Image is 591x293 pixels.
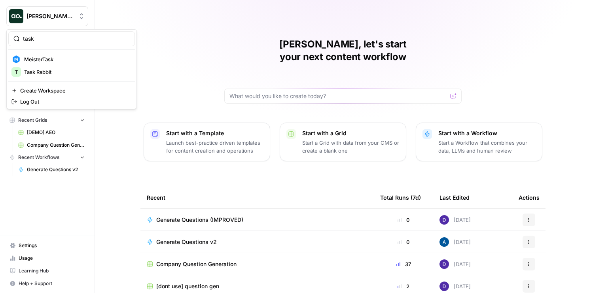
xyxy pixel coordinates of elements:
[27,166,85,173] span: Generate Questions v2
[8,85,135,96] a: Create Workspace
[18,154,59,161] span: Recent Workflows
[15,163,88,176] a: Generate Questions v2
[15,139,88,151] a: Company Question Generation
[519,187,540,208] div: Actions
[439,187,470,208] div: Last Edited
[20,87,129,95] span: Create Workspace
[439,282,449,291] img: 6clbhjv5t98vtpq4yyt91utag0vy
[6,239,88,252] a: Settings
[147,216,367,224] a: Generate Questions (IMPROVED)
[156,282,219,290] span: [dont use] question gen
[6,29,137,109] div: Workspace: Dillon Test
[27,12,74,20] span: [PERSON_NAME] Test
[27,142,85,149] span: Company Question Generation
[156,216,243,224] span: Generate Questions (IMPROVED)
[380,282,427,290] div: 2
[147,187,367,208] div: Recent
[9,9,23,23] img: Dillon Test Logo
[229,92,447,100] input: What would you like to create today?
[439,259,449,269] img: 6clbhjv5t98vtpq4yyt91utag0vy
[19,242,85,249] span: Settings
[439,215,449,225] img: 6clbhjv5t98vtpq4yyt91utag0vy
[156,238,217,246] span: Generate Questions v2
[24,68,129,76] span: Task Rabbit
[20,98,129,106] span: Log Out
[6,277,88,290] button: Help + Support
[19,255,85,262] span: Usage
[224,38,462,63] h1: [PERSON_NAME], let's start your next content workflow
[15,68,18,76] span: T
[6,114,88,126] button: Recent Grids
[438,129,536,137] p: Start with a Workflow
[6,6,88,26] button: Workspace: Dillon Test
[27,129,85,136] span: [DEMO] AEO
[416,123,542,161] button: Start with a WorkflowStart a Workflow that combines your data, LLMs and human review
[302,129,400,137] p: Start with a Grid
[380,187,421,208] div: Total Runs (7d)
[439,259,471,269] div: [DATE]
[6,265,88,277] a: Learning Hub
[24,55,129,63] span: MeisterTask
[23,35,130,43] input: Search Workspaces
[18,117,47,124] span: Recent Grids
[15,126,88,139] a: [DEMO] AEO
[6,252,88,265] a: Usage
[438,139,536,155] p: Start a Workflow that combines your data, LLMs and human review
[6,151,88,163] button: Recent Workflows
[166,139,263,155] p: Launch best-practice driven templates for content creation and operations
[439,215,471,225] div: [DATE]
[147,238,367,246] a: Generate Questions v2
[19,267,85,274] span: Learning Hub
[380,260,427,268] div: 37
[156,260,237,268] span: Company Question Generation
[439,237,449,247] img: he81ibor8lsei4p3qvg4ugbvimgp
[439,282,471,291] div: [DATE]
[19,280,85,287] span: Help + Support
[147,282,367,290] a: [dont use] question gen
[380,216,427,224] div: 0
[439,237,471,247] div: [DATE]
[8,96,135,107] a: Log Out
[11,55,21,64] img: MeisterTask Logo
[166,129,263,137] p: Start with a Template
[380,238,427,246] div: 0
[302,139,400,155] p: Start a Grid with data from your CMS or create a blank one
[144,123,270,161] button: Start with a TemplateLaunch best-practice driven templates for content creation and operations
[147,260,367,268] a: Company Question Generation
[280,123,406,161] button: Start with a GridStart a Grid with data from your CMS or create a blank one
